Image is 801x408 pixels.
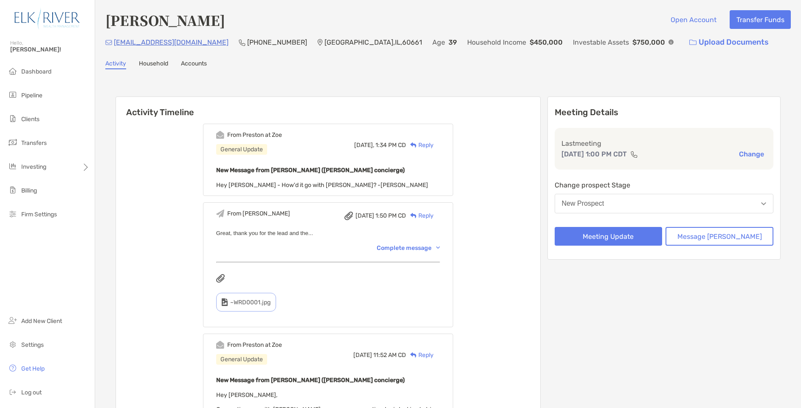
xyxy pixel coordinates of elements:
[561,138,767,149] p: Last meeting
[21,389,42,396] span: Log out
[410,213,417,218] img: Reply icon
[222,298,228,306] img: type
[432,37,445,48] p: Age
[239,39,245,46] img: Phone Icon
[375,142,406,149] span: 1:34 PM CD
[406,211,434,220] div: Reply
[21,68,51,75] span: Dashboard
[355,212,374,219] span: [DATE]
[8,66,18,76] img: dashboard icon
[216,274,225,283] img: attachments
[467,37,526,48] p: Household Income
[684,33,774,51] a: Upload Documents
[216,131,224,139] img: Event icon
[230,299,271,306] span: ~WRD0001.jpg
[377,244,440,252] div: Complete message
[227,341,282,348] div: From Preston at Zoe
[668,40,674,45] img: Info Icon
[10,3,85,34] img: Zoe Logo
[216,167,405,174] b: New Message from [PERSON_NAME] ([PERSON_NAME] concierge)
[410,352,417,358] img: Reply icon
[344,212,353,220] img: attachment
[632,37,665,48] p: $750,000
[247,37,307,48] p: [PHONE_NUMBER]
[573,37,629,48] p: Investable Assets
[216,354,267,365] div: General Update
[436,246,440,249] img: Chevron icon
[761,202,766,205] img: Open dropdown arrow
[21,211,57,218] span: Firm Settings
[21,116,39,123] span: Clients
[8,161,18,171] img: investing icon
[105,40,112,45] img: Email Icon
[139,60,168,69] a: Household
[8,113,18,124] img: clients icon
[105,10,225,30] h4: [PERSON_NAME]
[116,97,540,117] h6: Activity Timeline
[21,365,45,372] span: Get Help
[216,181,428,189] span: Hey [PERSON_NAME] - How'd it go with [PERSON_NAME]? -[PERSON_NAME]
[21,92,42,99] span: Pipeline
[216,210,224,218] img: Event icon
[114,37,228,48] p: [EMAIL_ADDRESS][DOMAIN_NAME]
[555,180,774,190] p: Change prospect Stage
[227,131,282,139] div: From Preston at Zoe
[730,10,791,29] button: Transfer Funds
[8,209,18,219] img: firm-settings icon
[561,149,627,159] p: [DATE] 1:00 PM CDT
[216,341,224,349] img: Event icon
[555,107,774,118] p: Meeting Details
[216,144,267,155] div: General Update
[8,339,18,349] img: settings icon
[8,387,18,397] img: logout icon
[736,150,767,159] button: Change
[666,227,773,246] button: Message [PERSON_NAME]
[8,90,18,100] img: pipeline icon
[375,212,406,219] span: 1:50 PM CD
[406,351,434,360] div: Reply
[406,141,434,150] div: Reply
[353,351,372,359] span: [DATE]
[555,194,774,213] button: New Prospect
[105,60,126,69] a: Activity
[8,315,18,326] img: add_new_client icon
[21,187,37,194] span: Billing
[630,151,638,158] img: communication type
[530,37,563,48] p: $450,000
[664,10,723,29] button: Open Account
[8,137,18,147] img: transfers icon
[216,377,405,384] b: New Message from [PERSON_NAME] ([PERSON_NAME] concierge)
[10,46,90,53] span: [PERSON_NAME]!
[373,351,406,359] span: 11:52 AM CD
[324,37,422,48] p: [GEOGRAPHIC_DATA] , IL , 60661
[8,185,18,195] img: billing icon
[562,200,604,207] div: New Prospect
[21,163,46,170] span: Investing
[227,210,290,217] div: From [PERSON_NAME]
[555,227,663,246] button: Meeting Update
[8,363,18,373] img: get-help icon
[410,142,417,148] img: Reply icon
[689,40,697,45] img: button icon
[448,37,457,48] p: 39
[181,60,207,69] a: Accounts
[354,142,374,149] span: [DATE],
[21,317,62,325] span: Add New Client
[21,139,47,147] span: Transfers
[21,341,44,348] span: Settings
[216,230,313,236] span: Great, thank you for the lead and the...
[317,39,323,46] img: Location Icon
